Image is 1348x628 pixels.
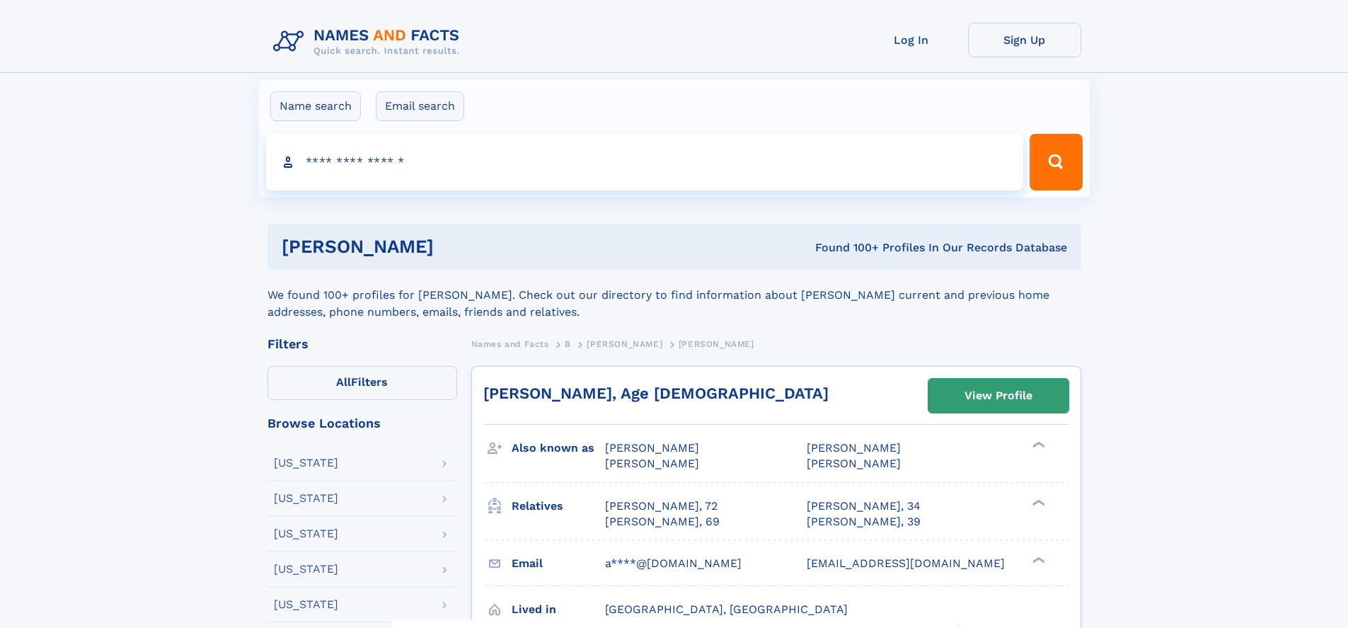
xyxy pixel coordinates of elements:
input: search input [266,134,1024,190]
a: [PERSON_NAME], 39 [807,514,921,530]
div: ❯ [1029,440,1046,450]
img: Logo Names and Facts [267,23,471,61]
label: Name search [270,91,361,121]
span: [PERSON_NAME] [807,457,901,470]
a: Sign Up [968,23,1081,57]
h1: [PERSON_NAME] [282,238,625,256]
span: [PERSON_NAME] [587,339,662,349]
div: ❯ [1029,555,1046,564]
a: [PERSON_NAME], Age [DEMOGRAPHIC_DATA] [483,384,829,402]
span: [PERSON_NAME] [605,457,699,470]
h3: Relatives [512,494,605,518]
h3: Also known as [512,436,605,460]
div: Found 100+ Profiles In Our Records Database [624,240,1067,256]
div: [US_STATE] [274,528,338,539]
a: View Profile [928,379,1068,413]
a: [PERSON_NAME], 72 [605,498,718,514]
a: [PERSON_NAME] [587,335,662,353]
a: B [565,335,571,353]
a: Log In [855,23,968,57]
span: [PERSON_NAME] [605,441,699,455]
div: View Profile [964,379,1032,412]
span: [EMAIL_ADDRESS][DOMAIN_NAME] [807,556,1005,570]
span: B [565,339,571,349]
div: [US_STATE] [274,564,338,575]
div: Browse Locations [267,417,457,430]
div: We found 100+ profiles for [PERSON_NAME]. Check out our directory to find information about [PERS... [267,270,1081,321]
div: [US_STATE] [274,457,338,469]
a: [PERSON_NAME], 69 [605,514,720,530]
a: [PERSON_NAME], 34 [807,498,921,514]
span: [PERSON_NAME] [807,441,901,455]
h3: Lived in [512,598,605,622]
a: Names and Facts [471,335,549,353]
span: [GEOGRAPHIC_DATA], [GEOGRAPHIC_DATA] [605,603,848,616]
div: ❯ [1029,498,1046,507]
span: All [336,375,351,389]
button: Search Button [1030,134,1082,190]
label: Email search [376,91,464,121]
div: Filters [267,338,457,350]
div: [US_STATE] [274,493,338,504]
div: [US_STATE] [274,599,338,610]
span: [PERSON_NAME] [679,339,754,349]
h3: Email [512,552,605,576]
label: Filters [267,366,457,400]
